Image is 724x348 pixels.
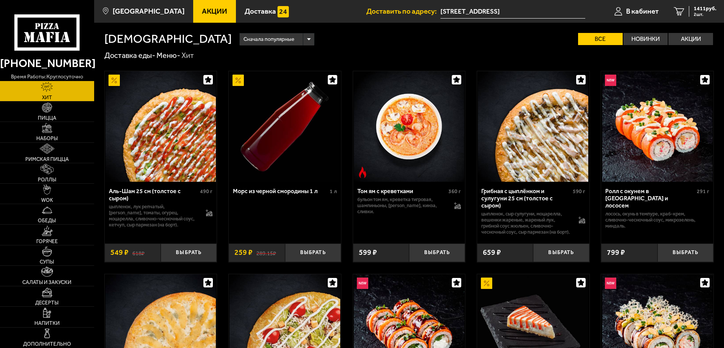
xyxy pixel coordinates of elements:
[202,8,227,15] span: Акции
[578,33,623,45] label: Все
[533,243,589,262] button: Выбрать
[626,8,659,15] span: В кабинет
[483,249,501,256] span: 659 ₽
[366,8,440,15] span: Доставить по адресу:
[256,249,276,256] s: 289.15 ₽
[40,259,54,265] span: Супы
[357,167,368,178] img: Острое блюдо
[229,71,341,182] a: АкционныйМорс из черной смородины 1 л
[477,71,589,182] a: Грибная с цыплёнком и сулугуни 25 см (толстое с сыром)
[285,243,341,262] button: Выбрать
[278,6,289,17] img: 15daf4d41897b9f0e9f617042186c801.svg
[357,197,447,215] p: бульон том ям, креветка тигровая, шампиньоны, [PERSON_NAME], кинза, сливки.
[233,75,244,86] img: Акционный
[243,32,294,47] span: Сначала популярные
[481,278,492,289] img: Акционный
[234,249,253,256] span: 259 ₽
[354,71,464,182] img: Том ям с креветками
[110,249,129,256] span: 549 ₽
[105,71,217,182] a: АкционныйАль-Шам 25 см (толстое с сыром)
[105,71,216,182] img: Аль-Шам 25 см (толстое с сыром)
[113,8,184,15] span: [GEOGRAPHIC_DATA]
[35,300,59,306] span: Десерты
[157,51,180,60] a: Меню-
[440,5,585,19] span: проспект Будённого, 19к2
[694,12,716,17] span: 2 шт.
[109,204,198,228] p: цыпленок, лук репчатый, [PERSON_NAME], томаты, огурец, моцарелла, сливочно-чесночный соус, кетчуп...
[478,71,588,182] img: Грибная с цыплёнком и сулугуни 25 см (толстое с сыром)
[448,188,461,195] span: 360 г
[38,115,56,121] span: Пицца
[104,33,232,45] h1: [DEMOGRAPHIC_DATA]
[22,280,71,285] span: Салаты и закуски
[607,249,625,256] span: 799 ₽
[357,278,368,289] img: Новинка
[602,71,713,182] img: Ролл с окунем в темпуре и лососем
[330,188,337,195] span: 1 л
[353,71,465,182] a: Острое блюдоТом ям с креветками
[357,187,447,195] div: Том ям с креветками
[605,211,709,229] p: лосось, окунь в темпуре, краб-крем, сливочно-чесночный соус, микрозелень, миндаль.
[605,278,616,289] img: Новинка
[440,5,585,19] input: Ваш адрес доставки
[38,218,56,223] span: Обеды
[42,95,52,100] span: Хит
[34,321,60,326] span: Напитки
[697,188,709,195] span: 291 г
[36,136,58,141] span: Наборы
[245,8,276,15] span: Доставка
[233,187,328,195] div: Морс из черной смородины 1 л
[605,75,616,86] img: Новинка
[25,157,69,162] span: Римская пицца
[605,187,695,209] div: Ролл с окунем в [GEOGRAPHIC_DATA] и лососем
[409,243,465,262] button: Выбрать
[694,6,716,11] span: 1411 руб.
[481,187,571,209] div: Грибная с цыплёнком и сулугуни 25 см (толстое с сыром)
[36,239,58,244] span: Горячее
[359,249,377,256] span: 599 ₽
[104,51,155,60] a: Доставка еды-
[657,243,713,262] button: Выбрать
[623,33,668,45] label: Новинки
[181,51,194,61] div: Хит
[109,75,120,86] img: Акционный
[200,188,212,195] span: 490 г
[573,188,585,195] span: 590 г
[109,187,198,202] div: Аль-Шам 25 см (толстое с сыром)
[41,198,53,203] span: WOK
[229,71,340,182] img: Морс из черной смородины 1 л
[161,243,217,262] button: Выбрать
[481,211,571,235] p: цыпленок, сыр сулугуни, моцарелла, вешенки жареные, жареный лук, грибной соус Жюльен, сливочно-че...
[601,71,713,182] a: НовинкаРолл с окунем в темпуре и лососем
[23,342,71,347] span: Дополнительно
[132,249,144,256] s: 618 ₽
[38,177,56,183] span: Роллы
[668,33,713,45] label: Акции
